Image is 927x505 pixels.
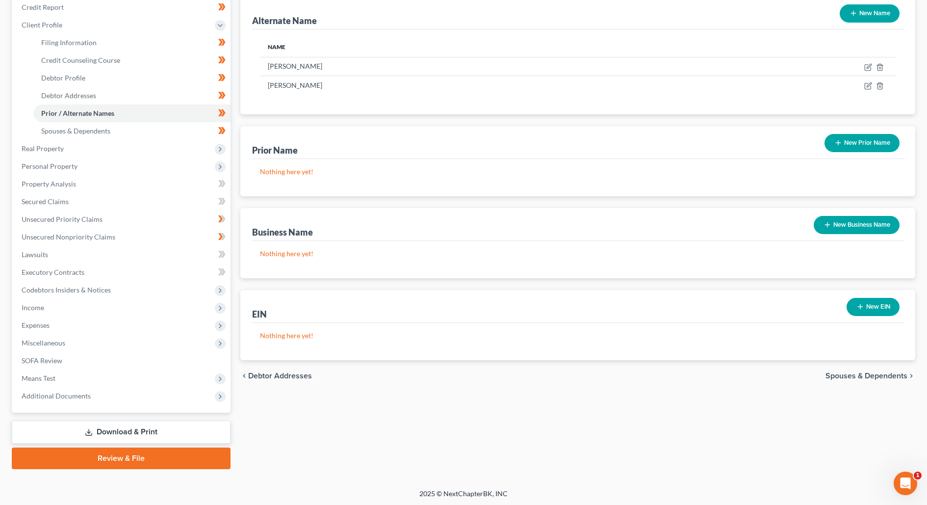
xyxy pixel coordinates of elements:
p: Nothing here yet! [260,167,896,177]
span: Property Analysis [22,180,76,188]
span: Income [22,303,44,312]
span: Credit Report [22,3,64,11]
span: Means Test [22,374,55,382]
a: Lawsuits [14,246,231,264]
div: Business Name [252,226,313,238]
div: Alternate Name [252,15,317,27]
button: Spouses & Dependents chevron_right [825,372,915,380]
a: Download & Print [12,421,231,444]
span: 1 [914,472,922,479]
a: Debtor Profile [33,69,231,87]
span: Unsecured Priority Claims [22,215,103,223]
i: chevron_right [907,372,915,380]
a: SOFA Review [14,352,231,370]
a: Unsecured Nonpriority Claims [14,228,231,246]
span: Debtor Profile [41,74,85,82]
span: Unsecured Nonpriority Claims [22,233,115,241]
td: [PERSON_NAME] [260,76,668,95]
p: Nothing here yet! [260,249,896,259]
a: Spouses & Dependents [33,122,231,140]
span: Debtor Addresses [41,91,96,100]
span: Expenses [22,321,50,329]
i: chevron_left [240,372,248,380]
span: Secured Claims [22,197,69,206]
span: Filing Information [41,38,97,47]
span: Prior / Alternate Names [41,109,114,117]
a: Filing Information [33,34,231,52]
span: Executory Contracts [22,268,84,276]
span: Real Property [22,144,64,153]
a: Debtor Addresses [33,87,231,105]
span: Codebtors Insiders & Notices [22,286,111,294]
a: Credit Counseling Course [33,52,231,69]
a: Review & File [12,448,231,469]
button: New EIN [847,298,900,316]
a: Secured Claims [14,193,231,211]
button: New Name [840,4,900,23]
span: Credit Counseling Course [41,56,120,64]
span: Spouses & Dependents [825,372,907,380]
a: Unsecured Priority Claims [14,211,231,228]
span: Debtor Addresses [248,372,312,380]
div: EIN [252,308,267,320]
a: Property Analysis [14,175,231,193]
div: Prior Name [252,144,298,156]
button: chevron_left Debtor Addresses [240,372,312,380]
p: Nothing here yet! [260,331,896,341]
button: New Business Name [814,216,900,234]
span: Personal Property [22,162,77,170]
td: [PERSON_NAME] [260,57,668,76]
span: Lawsuits [22,250,48,259]
span: Client Profile [22,21,62,29]
span: Additional Documents [22,392,91,400]
span: SOFA Review [22,356,62,365]
th: Name [260,37,668,57]
button: New Prior Name [824,134,900,152]
a: Executory Contracts [14,264,231,281]
iframe: Intercom live chat [894,472,917,495]
span: Miscellaneous [22,339,65,347]
span: Spouses & Dependents [41,127,110,135]
a: Prior / Alternate Names [33,105,231,122]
